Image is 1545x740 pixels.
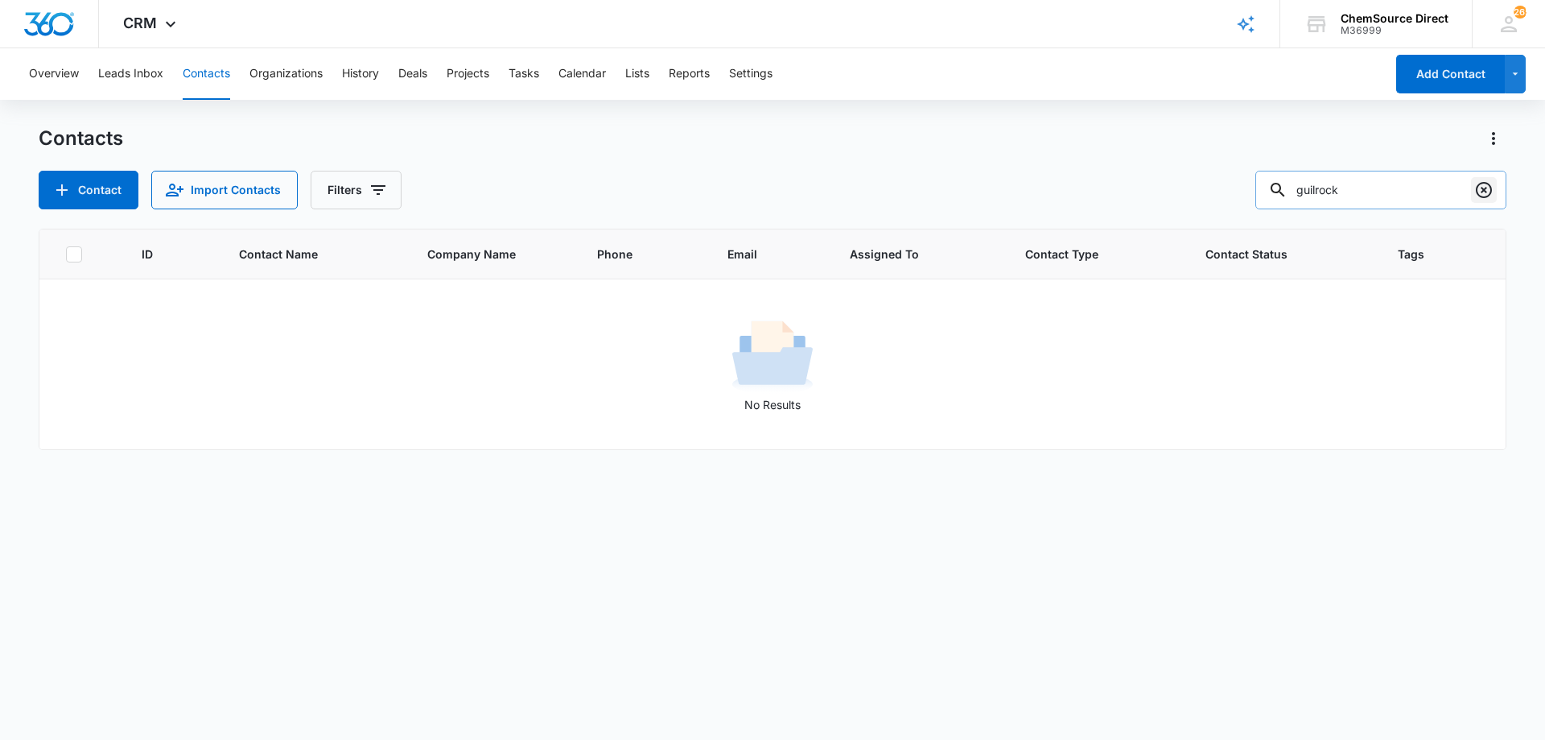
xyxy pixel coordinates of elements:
span: 2657 [1514,6,1526,19]
button: Actions [1481,126,1506,151]
span: Phone [597,246,665,263]
span: Contact Name [239,246,365,263]
span: Email [727,246,788,263]
div: notifications count [1514,6,1526,19]
span: Company Name [427,246,558,263]
div: account name [1341,12,1448,25]
span: ID [142,246,178,263]
button: Organizations [249,48,323,100]
button: Settings [729,48,772,100]
button: Filters [311,171,402,209]
button: Leads Inbox [98,48,163,100]
div: account id [1341,25,1448,36]
button: Add Contact [1396,55,1505,93]
span: Contact Status [1205,246,1336,263]
span: Assigned To [850,246,963,263]
button: Calendar [558,48,606,100]
button: Deals [398,48,427,100]
span: Tags [1398,246,1456,263]
span: CRM [123,14,157,31]
button: Contacts [183,48,230,100]
button: Overview [29,48,79,100]
h1: Contacts [39,126,123,151]
input: Search Contacts [1255,171,1506,209]
button: Clear [1471,177,1497,203]
button: Projects [447,48,489,100]
p: No Results [40,396,1505,413]
button: Import Contacts [151,171,298,209]
button: History [342,48,379,100]
button: Add Contact [39,171,138,209]
button: Tasks [509,48,539,100]
button: Reports [669,48,710,100]
img: No Results [732,316,813,396]
button: Lists [625,48,649,100]
span: Contact Type [1025,246,1143,263]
